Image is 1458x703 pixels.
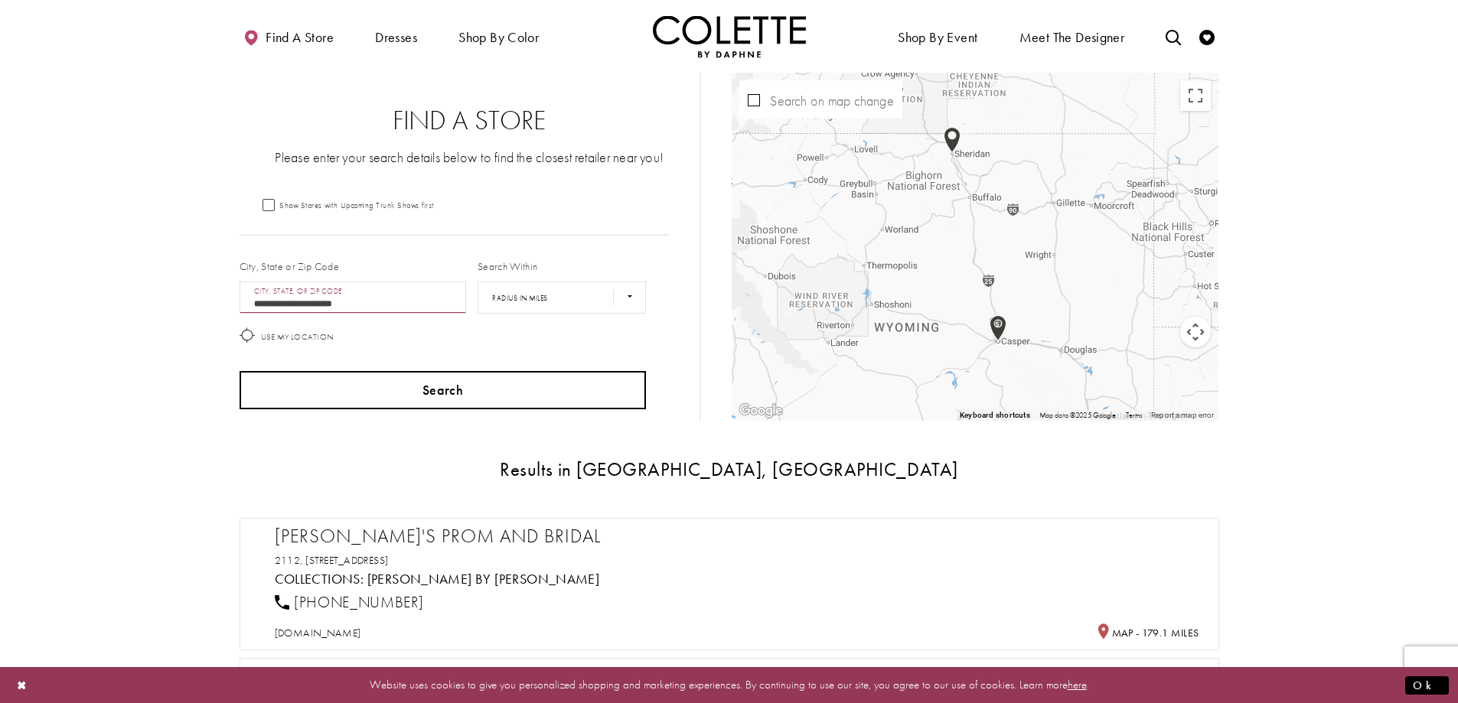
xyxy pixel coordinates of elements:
button: Submit Dialog [1405,675,1449,695]
a: Find a store [240,15,338,57]
button: Search [240,371,647,409]
button: Toggle fullscreen view [1180,80,1211,111]
p: Website uses cookies to give you personalized shopping and marketing experiences. By continuing t... [110,675,1348,695]
span: Collections: [275,570,364,587]
span: Shop by color [458,30,539,45]
a: Check Wishlist [1195,15,1218,57]
a: [DOMAIN_NAME] [275,626,361,640]
span: [PHONE_NUMBER] [294,592,423,612]
span: Shop By Event [894,15,981,57]
input: City, State, or ZIP Code [240,282,467,314]
a: Open this area in Google Maps (opens a new window) [736,401,786,421]
h2: Once Upon A Story Boutique [275,665,1199,688]
span: Shop By Event [898,30,977,45]
a: Report a map error [1151,411,1214,419]
a: Terms (opens in new tab) [1126,410,1143,420]
span: Find a store [266,30,334,45]
a: Toggle search [1162,15,1185,57]
select: Radius In Miles [478,282,646,314]
a: here [1068,677,1087,692]
a: Meet the designer [1016,15,1129,57]
h2: [PERSON_NAME]'s Prom and Bridal [275,525,1199,548]
span: Map data ©2025 Google [1039,410,1117,420]
img: Google Image #44 [736,401,786,421]
p: Please enter your search details below to find the closest retailer near you! [270,148,670,167]
span: Shop by color [455,15,543,57]
a: 2112, [STREET_ADDRESS] [275,553,389,567]
a: Visit Home Page [653,15,806,57]
img: Colette by Daphne [653,15,806,57]
a: [PHONE_NUMBER] [275,592,424,612]
span: Meet the designer [1019,30,1125,45]
h3: Results in [GEOGRAPHIC_DATA], [GEOGRAPHIC_DATA] [240,459,1219,480]
button: Map camera controls [1180,317,1211,347]
span: Dresses [375,30,417,45]
label: Search Within [478,259,537,274]
div: Map with store locations [732,73,1218,421]
button: Close Dialog [9,672,35,698]
label: City, State or Zip Code [240,259,340,274]
h2: Find a Store [270,106,670,136]
span: Dresses [371,15,421,57]
button: Keyboard shortcuts [960,410,1030,421]
h5: Distance to Christina&#39;s Prom and Bridal [1096,623,1199,640]
a: Visit Colette by Daphne page [367,570,600,587]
